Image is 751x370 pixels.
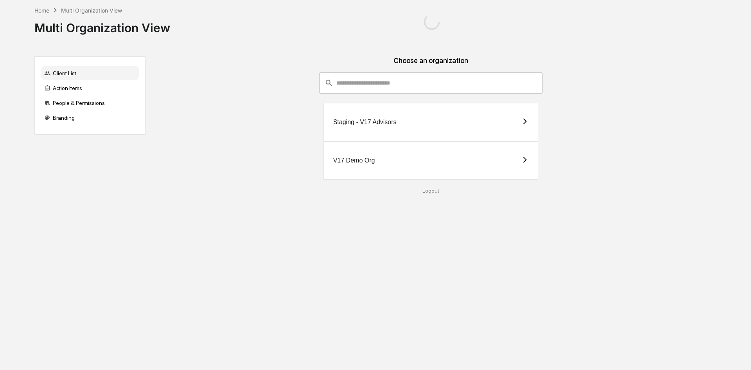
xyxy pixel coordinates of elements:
[41,111,139,125] div: Branding
[319,72,543,94] div: consultant-dashboard__filter-organizations-search-bar
[34,14,170,35] div: Multi Organization View
[41,66,139,80] div: Client List
[41,96,139,110] div: People & Permissions
[333,157,375,164] div: V17 Demo Org
[152,56,710,72] div: Choose an organization
[41,81,139,95] div: Action Items
[152,188,710,194] div: Logout
[61,7,122,14] div: Multi Organization View
[333,119,397,126] div: Staging - V17 Advisors
[34,7,49,14] div: Home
